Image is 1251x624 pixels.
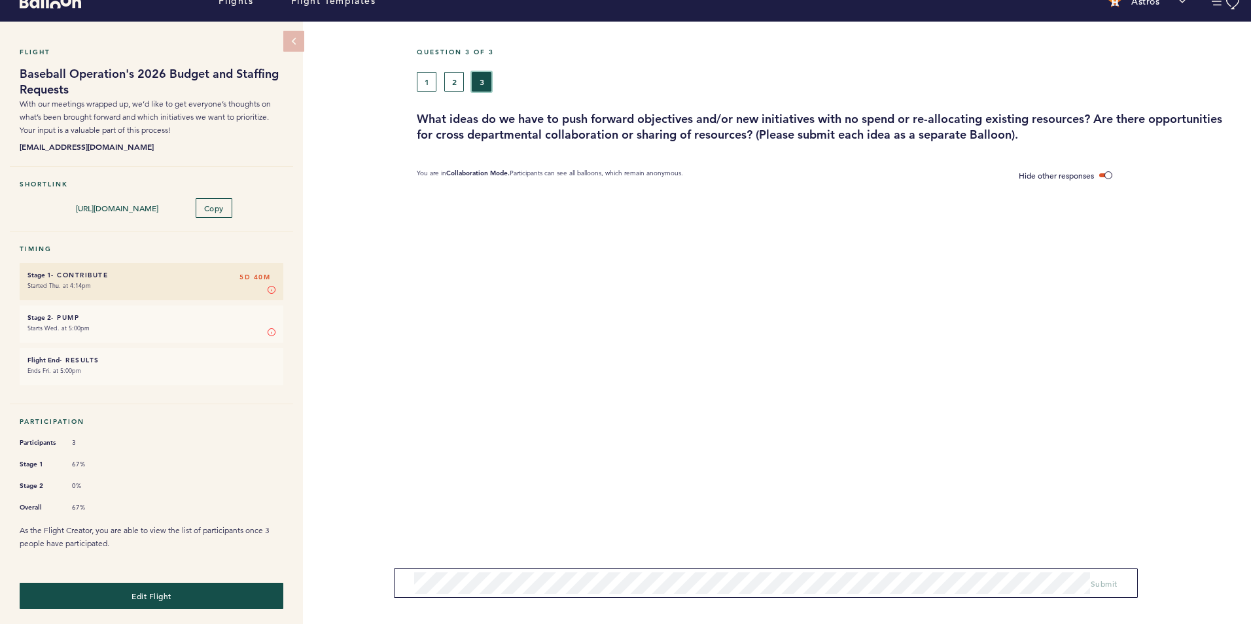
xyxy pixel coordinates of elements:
[27,366,81,375] time: Ends Fri. at 5:00pm
[417,48,1241,56] h5: Question 3 of 3
[1091,578,1118,589] span: Submit
[72,438,111,447] span: 3
[446,169,510,177] b: Collaboration Mode.
[417,111,1241,143] h3: What ideas do we have to push forward objectives and/or new initiatives with no spend or re-alloc...
[20,245,283,253] h5: Timing
[20,99,271,135] span: With our meetings wrapped up, we’d like to get everyone’s thoughts on what’s been brought forward...
[20,436,59,449] span: Participants
[27,313,51,322] small: Stage 2
[27,281,91,290] time: Started Thu. at 4:14pm
[20,417,283,426] h5: Participation
[417,169,683,182] p: You are in Participants can see all balloons, which remain anonymous.
[1091,577,1118,590] button: Submit
[20,66,283,97] h1: Baseball Operation's 2026 Budget and Staffing Requests
[72,460,111,469] span: 67%
[72,481,111,491] span: 0%
[444,72,464,92] button: 2
[239,271,270,284] span: 5D 40M
[20,501,59,514] span: Overall
[417,72,436,92] button: 1
[27,271,51,279] small: Stage 1
[20,583,283,609] button: Edit Flight
[20,180,283,188] h5: Shortlink
[20,48,283,56] h5: Flight
[20,458,59,471] span: Stage 1
[27,356,60,364] small: Flight End
[132,591,171,601] span: Edit Flight
[196,198,232,218] button: Copy
[27,271,275,279] h6: - Contribute
[72,503,111,512] span: 67%
[27,324,90,332] time: Starts Wed. at 5:00pm
[27,313,275,322] h6: - Pump
[472,72,491,92] button: 3
[204,203,224,213] span: Copy
[27,356,275,364] h6: - Results
[20,140,283,153] b: [EMAIL_ADDRESS][DOMAIN_NAME]
[20,479,59,493] span: Stage 2
[20,524,283,550] p: As the Flight Creator, you are able to view the list of participants once 3 people have participa...
[1019,170,1094,181] span: Hide other responses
